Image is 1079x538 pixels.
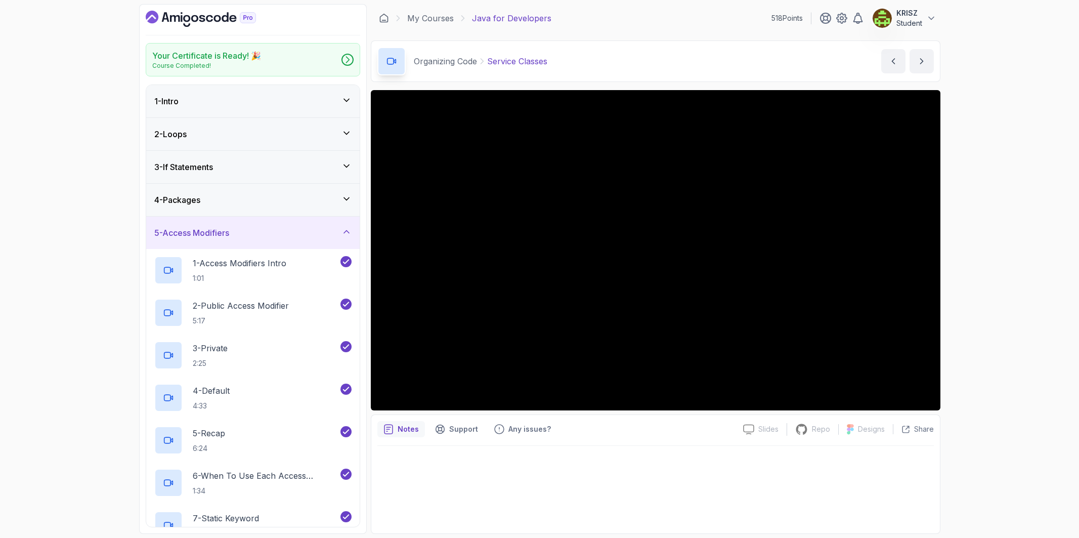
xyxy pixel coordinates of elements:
button: 5-Recap6:24 [154,426,352,454]
iframe: 4 - Service Classes [371,90,940,410]
button: notes button [377,421,425,437]
p: 4 - Default [193,385,230,397]
h3: 2 - Loops [154,128,187,140]
p: KRISZ [896,8,922,18]
button: 3-Private2:25 [154,341,352,369]
button: Support button [429,421,484,437]
p: 6:24 [193,443,225,453]
a: My Courses [407,12,454,24]
button: Share [893,424,934,434]
p: Student [896,18,922,28]
p: 1:01 [193,273,286,283]
p: 5 - Recap [193,427,225,439]
p: Any issues? [508,424,551,434]
button: next content [910,49,934,73]
h3: 4 - Packages [154,194,200,206]
p: Share [914,424,934,434]
p: 2:25 [193,358,228,368]
button: 2-Public Access Modifier5:17 [154,299,352,327]
p: Organizing Code [414,55,477,67]
button: 4-Default4:33 [154,384,352,412]
p: Designs [858,424,885,434]
p: Service Classes [487,55,547,67]
h2: Your Certificate is Ready! 🎉 [152,50,261,62]
button: 3-If Statements [146,151,360,183]
p: Slides [758,424,779,434]
button: 1-Intro [146,85,360,117]
p: Repo [812,424,830,434]
a: Dashboard [146,11,279,27]
h3: 5 - Access Modifiers [154,227,229,239]
p: Course Completed! [152,62,261,70]
h3: 3 - If Statements [154,161,213,173]
p: 1:34 [193,486,338,496]
p: 1 - Access Modifiers Intro [193,257,286,269]
p: 3 - Private [193,342,228,354]
a: Your Certificate is Ready! 🎉Course Completed! [146,43,360,76]
button: user profile imageKRISZStudent [872,8,936,28]
button: 4-Packages [146,184,360,216]
img: user profile image [873,9,892,28]
button: 5-Access Modifiers [146,217,360,249]
p: 4:33 [193,401,230,411]
button: 6-When To Use Each Access Modifier1:34 [154,469,352,497]
p: 6 - When To Use Each Access Modifier [193,470,338,482]
button: 2-Loops [146,118,360,150]
button: 1-Access Modifiers Intro1:01 [154,256,352,284]
p: Notes [398,424,419,434]
p: 7 - Static Keyword [193,512,259,524]
a: Dashboard [379,13,389,23]
h3: 1 - Intro [154,95,179,107]
button: previous content [881,49,905,73]
p: 2 - Public Access Modifier [193,300,289,312]
p: 518 Points [771,13,803,23]
p: Support [449,424,478,434]
button: Feedback button [488,421,557,437]
p: Java for Developers [472,12,551,24]
p: 5:17 [193,316,289,326]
